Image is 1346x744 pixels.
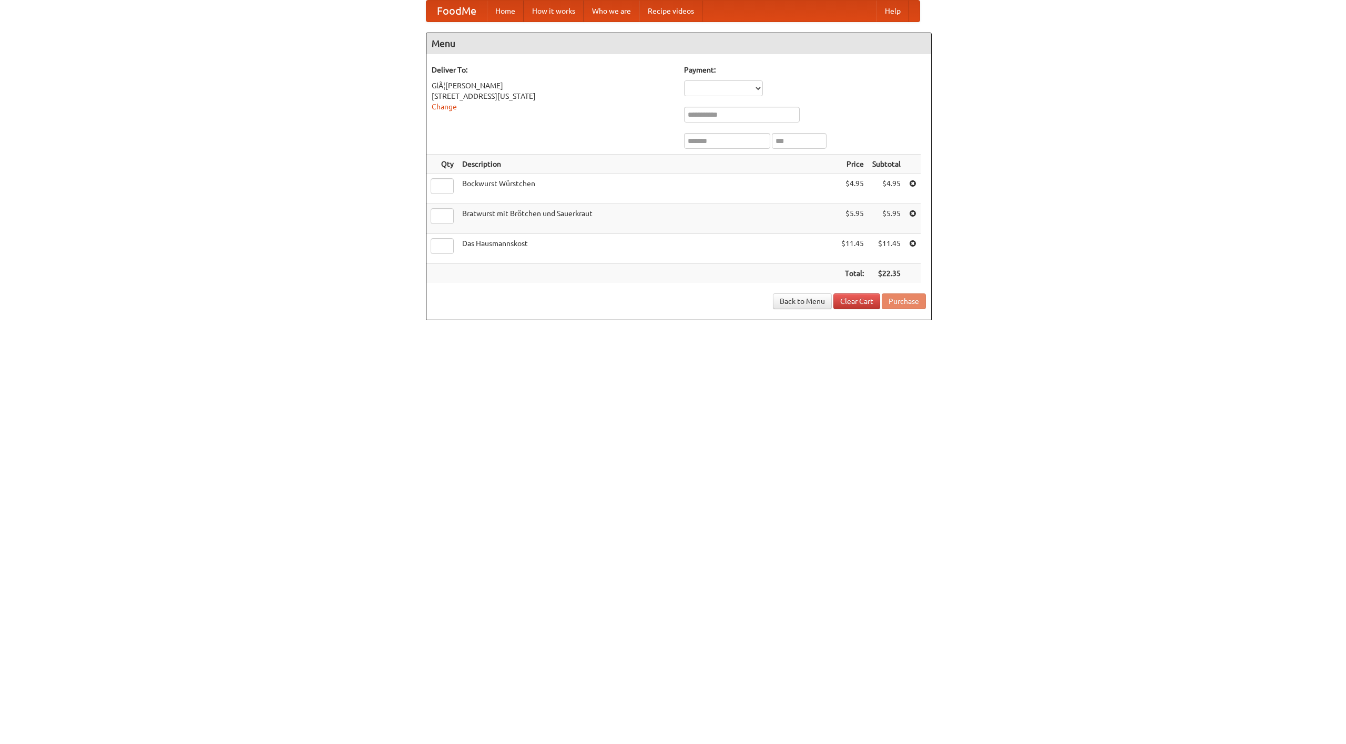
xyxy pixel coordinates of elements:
[426,155,458,174] th: Qty
[432,103,457,111] a: Change
[458,234,837,264] td: Das Hausmannskost
[837,234,868,264] td: $11.45
[837,264,868,283] th: Total:
[837,204,868,234] td: $5.95
[876,1,909,22] a: Help
[837,174,868,204] td: $4.95
[426,33,931,54] h4: Menu
[868,264,905,283] th: $22.35
[426,1,487,22] a: FoodMe
[684,65,926,75] h5: Payment:
[773,293,832,309] a: Back to Menu
[882,293,926,309] button: Purchase
[487,1,524,22] a: Home
[639,1,702,22] a: Recipe videos
[868,204,905,234] td: $5.95
[458,174,837,204] td: Bockwurst Würstchen
[432,91,674,101] div: [STREET_ADDRESS][US_STATE]
[524,1,584,22] a: How it works
[833,293,880,309] a: Clear Cart
[432,80,674,91] div: GlÃ¦[PERSON_NAME]
[584,1,639,22] a: Who we are
[868,155,905,174] th: Subtotal
[432,65,674,75] h5: Deliver To:
[458,204,837,234] td: Bratwurst mit Brötchen und Sauerkraut
[837,155,868,174] th: Price
[868,234,905,264] td: $11.45
[458,155,837,174] th: Description
[868,174,905,204] td: $4.95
